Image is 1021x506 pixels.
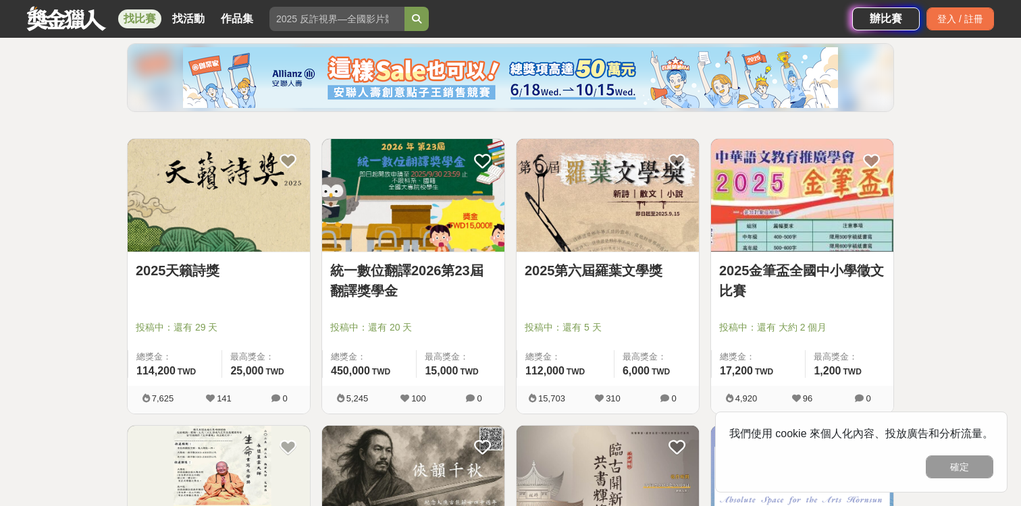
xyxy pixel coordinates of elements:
[183,47,838,108] img: cf4fb443-4ad2-4338-9fa3-b46b0bf5d316.png
[517,139,699,252] img: Cover Image
[866,393,870,403] span: 0
[926,7,994,30] div: 登入 / 註冊
[217,393,232,403] span: 141
[843,367,862,376] span: TWD
[606,393,621,403] span: 310
[538,393,565,403] span: 15,703
[152,393,174,403] span: 7,625
[411,393,426,403] span: 100
[719,260,885,301] a: 2025金筆盃全國中小學徵文比賽
[567,367,585,376] span: TWD
[136,350,213,364] span: 總獎金：
[525,365,565,376] span: 112,000
[128,139,310,252] img: Cover Image
[330,260,496,301] a: 統一數位翻譯2026第23屆翻譯獎學金
[372,367,390,376] span: TWD
[136,365,176,376] span: 114,200
[230,365,263,376] span: 25,000
[803,393,812,403] span: 96
[167,9,210,28] a: 找活動
[330,320,496,335] span: 投稿中：還有 20 天
[230,350,302,364] span: 最高獎金：
[136,260,302,281] a: 2025天籟詩獎
[477,393,481,403] span: 0
[460,367,478,376] span: TWD
[720,365,753,376] span: 17,200
[215,9,259,28] a: 作品集
[652,367,670,376] span: TWD
[269,7,404,31] input: 2025 反詐視界—全國影片競賽
[525,350,606,364] span: 總獎金：
[926,455,993,478] button: 確定
[711,139,893,252] img: Cover Image
[322,139,504,252] a: Cover Image
[322,139,504,252] img: Cover Image
[852,7,920,30] a: 辦比賽
[720,350,797,364] span: 總獎金：
[711,139,893,252] a: Cover Image
[331,350,408,364] span: 總獎金：
[735,393,758,403] span: 4,920
[178,367,196,376] span: TWD
[425,365,458,376] span: 15,000
[719,320,885,335] span: 投稿中：還有 大約 2 個月
[525,320,691,335] span: 投稿中：還有 5 天
[755,367,773,376] span: TWD
[282,393,287,403] span: 0
[128,139,310,252] a: Cover Image
[331,365,370,376] span: 450,000
[346,393,369,403] span: 5,245
[623,365,650,376] span: 6,000
[425,350,496,364] span: 最高獎金：
[671,393,676,403] span: 0
[814,350,885,364] span: 最高獎金：
[729,428,993,439] span: 我們使用 cookie 來個人化內容、投放廣告和分析流量。
[136,320,302,335] span: 投稿中：還有 29 天
[814,365,841,376] span: 1,200
[265,367,284,376] span: TWD
[525,260,691,281] a: 2025第六屆羅葉文學獎
[623,350,691,364] span: 最高獎金：
[118,9,161,28] a: 找比賽
[517,139,699,252] a: Cover Image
